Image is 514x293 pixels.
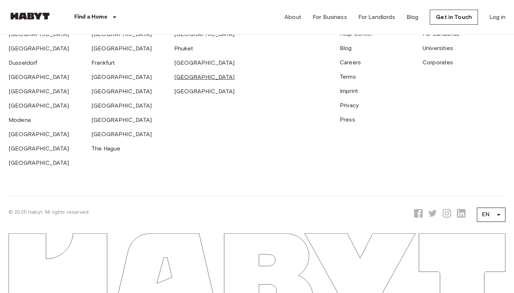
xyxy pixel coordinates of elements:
a: Blog [407,13,419,21]
a: For Landlords [358,13,395,21]
a: [GEOGRAPHIC_DATA] [9,145,69,152]
a: Blog [340,45,352,51]
a: Log in [489,13,505,21]
a: Careers [340,59,361,66]
img: Habyt [9,13,51,20]
a: Opens a new tab to Habyt Instagram page [443,209,451,220]
a: Terms [340,73,356,80]
a: The Hague [91,145,120,152]
a: [GEOGRAPHIC_DATA] [9,88,69,95]
a: [GEOGRAPHIC_DATA] [91,131,152,138]
a: For Business [313,13,347,21]
a: Dusseldorf [9,59,37,66]
a: [GEOGRAPHIC_DATA] [91,31,152,38]
a: [GEOGRAPHIC_DATA] [9,45,69,52]
a: Modena [9,116,31,123]
a: [GEOGRAPHIC_DATA] [91,45,152,52]
a: [GEOGRAPHIC_DATA] [174,59,235,66]
a: [GEOGRAPHIC_DATA] [91,116,152,123]
a: For Landlords [423,30,459,37]
a: About [284,13,301,21]
a: [GEOGRAPHIC_DATA] [9,102,69,109]
a: Privacy [340,102,359,109]
a: Opens a new tab to Habyt LinkedIn page [457,209,465,220]
a: Phuket [174,45,193,52]
a: [GEOGRAPHIC_DATA] [174,74,235,80]
span: © 2025 Habyt. All rights reserved. [9,209,90,215]
a: [GEOGRAPHIC_DATA] [174,31,235,38]
a: [GEOGRAPHIC_DATA] [9,74,69,80]
div: EN [477,205,505,225]
a: Help Center [340,30,373,37]
a: Opens a new tab to Habyt Facebook page [414,209,423,220]
a: Corporates [423,59,453,66]
a: [GEOGRAPHIC_DATA] [174,88,235,95]
a: Imprint [340,88,358,94]
a: Get in Touch [430,10,478,25]
a: [GEOGRAPHIC_DATA] [91,102,152,109]
a: [GEOGRAPHIC_DATA] [9,159,69,166]
a: Opens a new tab to Habyt X page [428,209,437,220]
a: [GEOGRAPHIC_DATA] [91,74,152,80]
a: [GEOGRAPHIC_DATA] [9,31,69,38]
a: [GEOGRAPHIC_DATA] [9,131,69,138]
a: Universities [423,45,453,51]
a: Frankfurt [91,59,115,66]
a: Press [340,116,355,123]
a: [GEOGRAPHIC_DATA] [91,88,152,95]
p: Find a Home [74,13,107,21]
